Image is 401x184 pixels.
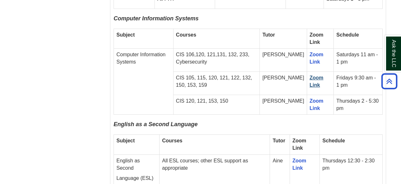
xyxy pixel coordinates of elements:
[293,138,306,151] strong: Zoom Link
[114,49,174,115] td: Computer Information Systems
[322,157,380,172] p: Thursdays 12:30 - 2:30 pm
[310,98,324,111] a: Zoom Link
[310,52,324,65] a: Zoom Link
[176,74,257,89] p: CIS 105, 115, 120, 121, 122, 132, 150, 153, 159
[260,72,307,95] td: [PERSON_NAME]
[310,75,324,88] a: Zoom Link
[293,158,306,171] a: Zoom Link
[336,32,359,37] strong: Schedule
[310,32,324,45] strong: Zoom Link
[262,32,275,37] strong: Tutor
[260,49,307,72] td: [PERSON_NAME]
[116,138,135,143] strong: Subject
[322,138,345,143] strong: Schedule
[273,138,285,143] strong: Tutor
[176,32,196,37] strong: Courses
[114,15,199,22] span: Computer Information Systems
[173,95,260,115] td: CIS 120, 121, 153, 150
[116,175,157,182] p: Language (ESL)
[334,49,383,72] td: Saturdays 11 am - 1 pm
[116,32,135,37] strong: Subject
[260,95,307,115] td: [PERSON_NAME]
[334,95,383,115] td: Thursdays 2 - 5:30 pm
[379,77,399,85] a: Back to Top
[334,72,383,95] td: Fridays 9:30 am - 1 pm
[114,121,198,127] span: English as a Second Language
[116,157,157,172] p: English as Second
[162,138,182,143] strong: Courses
[176,51,257,66] p: CIS 106,120, 121,131, 132, 233, Cybersecurity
